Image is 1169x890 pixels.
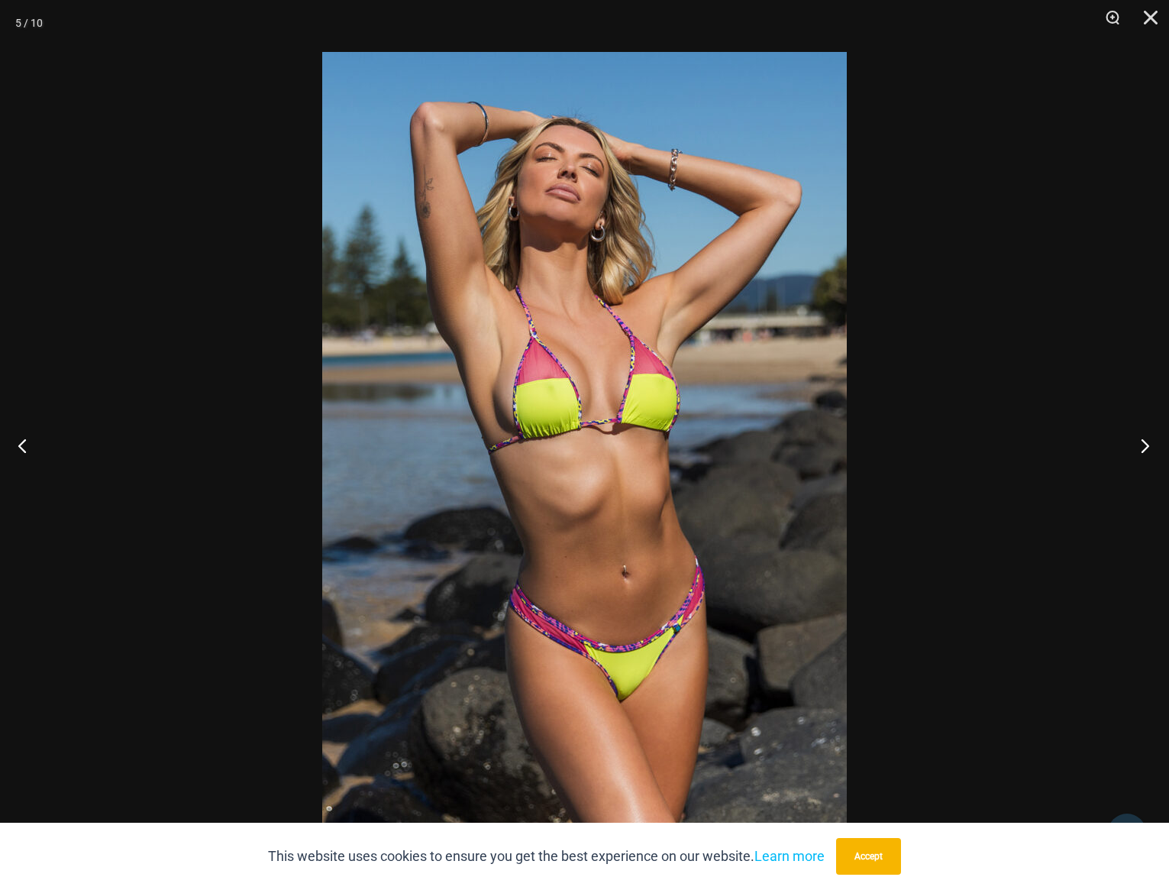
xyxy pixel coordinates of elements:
button: Accept [836,838,901,875]
img: Coastal Bliss Leopard Sunset 3171 Tri Top 4371 Thong Bikini 03 [322,52,847,839]
div: 5 / 10 [15,11,43,34]
a: Learn more [754,848,825,864]
p: This website uses cookies to ensure you get the best experience on our website. [268,845,825,868]
button: Next [1112,407,1169,484]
